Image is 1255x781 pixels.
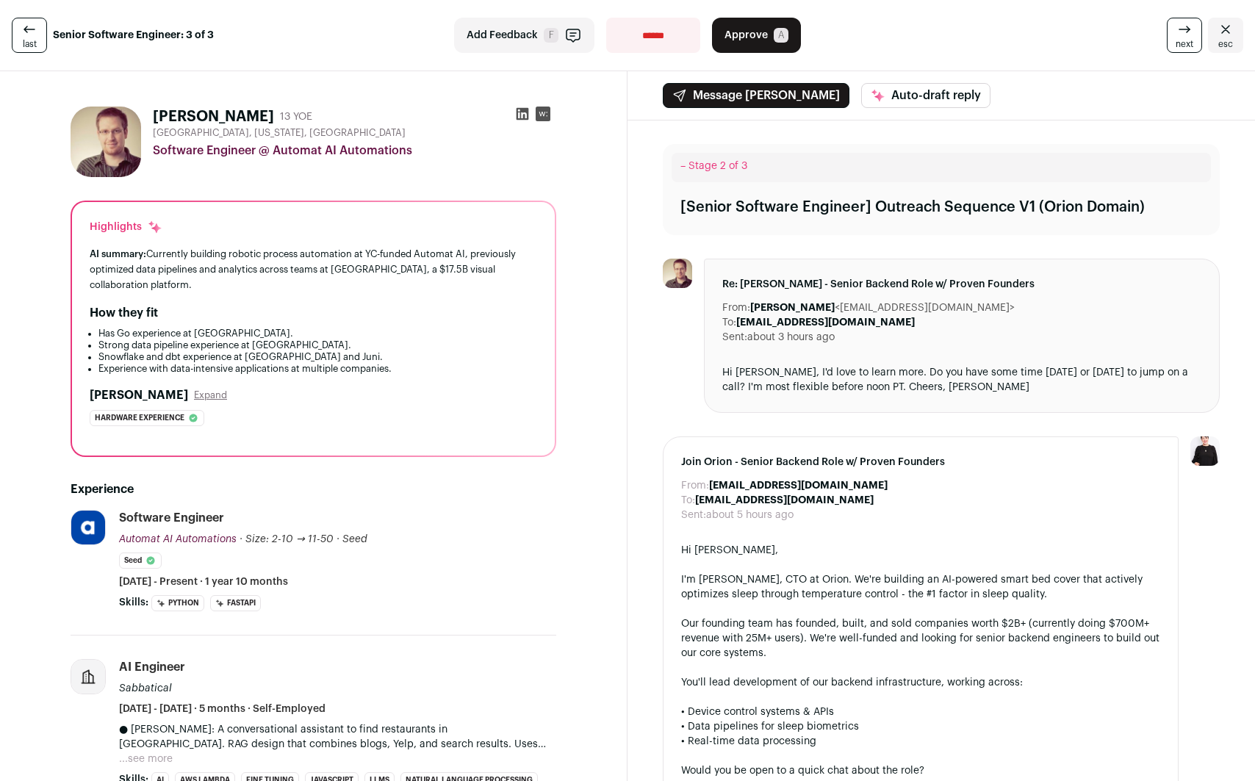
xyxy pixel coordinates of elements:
span: Re: [PERSON_NAME] - Senior Backend Role w/ Proven Founders [722,277,1201,292]
img: 61ad2a400eacf8f237ed9934bfa6761f88e8f54ebcfc975a34966b23b21c7f52 [663,259,692,288]
b: [EMAIL_ADDRESS][DOMAIN_NAME] [695,495,874,505]
li: Snowflake and dbt experience at [GEOGRAPHIC_DATA] and Juni. [98,351,537,363]
span: · [337,532,339,547]
span: [GEOGRAPHIC_DATA], [US_STATE], [GEOGRAPHIC_DATA] [153,127,406,139]
span: Sabbatical [119,683,172,694]
div: • Device control systems & APIs [681,705,1160,719]
div: Hi [PERSON_NAME], I'd love to learn more. Do you have some time [DATE] or [DATE] to jump on a cal... [722,365,1201,395]
b: [EMAIL_ADDRESS][DOMAIN_NAME] [709,481,888,491]
span: next [1176,38,1193,50]
div: Currently building robotic process automation at YC-funded Automat AI, previously optimized data ... [90,246,537,292]
li: Has Go experience at [GEOGRAPHIC_DATA]. [98,328,537,339]
span: Join Orion - Senior Backend Role w/ Proven Founders [681,455,1160,469]
button: Approve A [712,18,801,53]
span: Hardware experience [95,411,184,425]
span: A [774,28,788,43]
h2: [PERSON_NAME] [90,386,188,404]
div: 13 YOE [280,109,312,124]
span: · Size: 2-10 → 11-50 [240,534,334,544]
div: Software Engineer [119,510,224,526]
div: Software Engineer @ Automat AI Automations [153,142,556,159]
dd: about 5 hours ago [706,508,794,522]
div: • Real-time data processing [681,734,1160,749]
img: company-logo-placeholder-414d4e2ec0e2ddebbe968bf319fdfe5acfe0c9b87f798d344e800bc9a89632a0.png [71,660,105,694]
h2: Experience [71,481,556,498]
dt: From: [722,300,750,315]
a: next [1167,18,1202,53]
span: last [23,38,37,50]
span: Add Feedback [467,28,538,43]
a: last [12,18,47,53]
li: Seed [119,553,162,569]
span: Automat AI Automations [119,534,237,544]
strong: Senior Software Engineer: 3 of 3 [53,28,214,43]
div: Highlights [90,220,162,234]
dt: From: [681,478,709,493]
span: [DATE] - Present · 1 year 10 months [119,575,288,589]
dt: Sent: [681,508,706,522]
div: • Data pipelines for sleep biometrics [681,719,1160,734]
span: esc [1218,38,1233,50]
button: Expand [194,389,227,401]
img: 414a1b4764e1d56a43e32a109121c56aa05d1577edf02558c6600972690f4510.jpg [71,511,105,544]
a: Close [1208,18,1243,53]
span: Stage 2 of 3 [688,161,747,171]
li: Strong data pipeline experience at [GEOGRAPHIC_DATA]. [98,339,537,351]
li: Python [151,595,204,611]
span: – [680,161,686,171]
dt: Sent: [722,330,747,345]
button: Add Feedback F [454,18,594,53]
span: AI summary: [90,249,146,259]
span: [DATE] - [DATE] · 5 months · Self-Employed [119,702,326,716]
b: [PERSON_NAME] [750,303,835,313]
dd: <[EMAIL_ADDRESS][DOMAIN_NAME]> [750,300,1015,315]
div: Would you be open to a quick chat about the role? [681,763,1160,778]
h2: How they fit [90,304,158,322]
div: You'll lead development of our backend infrastructure, working across: [681,675,1160,690]
div: AI Engineer [119,659,185,675]
span: Approve [724,28,768,43]
li: FastAPI [210,595,261,611]
dt: To: [722,315,736,330]
dd: about 3 hours ago [747,330,835,345]
h1: [PERSON_NAME] [153,107,274,127]
li: Experience with data-intensive applications at multiple companies. [98,363,537,375]
span: F [544,28,558,43]
button: ...see more [119,752,173,766]
b: [EMAIL_ADDRESS][DOMAIN_NAME] [736,317,915,328]
img: 61ad2a400eacf8f237ed9934bfa6761f88e8f54ebcfc975a34966b23b21c7f52 [71,107,141,177]
p: ● [PERSON_NAME]: A conversational assistant to find restaurants in [GEOGRAPHIC_DATA]. RAG design ... [119,722,556,752]
div: Our founding team has founded, built, and sold companies worth $2B+ (currently doing $700M+ reven... [681,616,1160,661]
img: 9240684-medium_jpg [1190,436,1220,466]
span: Skills: [119,595,148,610]
button: Auto-draft reply [861,83,990,108]
div: Hi [PERSON_NAME], [681,543,1160,558]
dt: To: [681,493,695,508]
div: [Senior Software Engineer] Outreach Sequence V1 (Orion Domain) [680,197,1145,217]
div: I'm [PERSON_NAME], CTO at Orion. We're building an AI-powered smart bed cover that actively optim... [681,572,1160,602]
span: Seed [342,534,367,544]
button: Message [PERSON_NAME] [663,83,849,108]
